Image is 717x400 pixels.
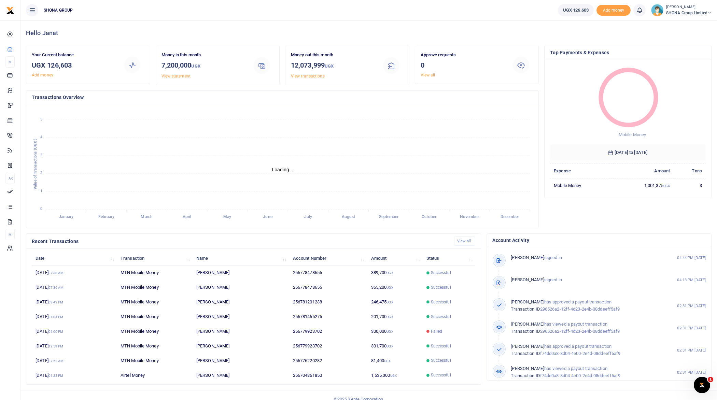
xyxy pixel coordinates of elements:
tspan: September [379,214,399,219]
td: [PERSON_NAME] [193,353,289,368]
span: Successful [431,299,451,305]
h3: 7,200,000 [161,60,244,71]
tspan: January [59,214,74,219]
td: [PERSON_NAME] [193,324,289,339]
h4: Hello Janat [26,29,712,37]
td: 256779923702 [289,339,367,354]
tspan: March [141,214,153,219]
a: View all [454,237,476,246]
a: profile-user [PERSON_NAME] SHONA Group Limited [651,4,712,16]
td: [PERSON_NAME] [193,280,289,295]
th: Date: activate to sort column descending [32,251,117,266]
span: 1 [708,377,713,382]
img: logo-small [6,6,14,15]
h4: Recent Transactions [32,238,449,245]
a: Add money [32,73,53,77]
small: 02:31 PM [DATE] [677,347,706,353]
li: M [5,56,15,68]
td: 256778478655 [289,266,367,280]
td: 3 [674,178,706,192]
span: Add money [596,5,631,16]
small: UGX [386,300,393,304]
span: [PERSON_NAME] [511,366,544,371]
p: has approved a payout transaction 296526a2-12ff-4d23-2e4b-08ddeeff5af9 [511,299,657,313]
tspan: December [501,214,519,219]
td: [DATE] [32,339,117,354]
li: M [5,229,15,240]
td: MTN Mobile Money [117,339,193,354]
text: Loading... [272,167,293,172]
small: 03:43 PM [48,300,64,304]
td: 1,535,300 [367,368,422,382]
small: 04:13 PM [DATE] [677,277,706,283]
small: 01:00 PM [48,330,64,333]
span: Successful [431,357,451,363]
small: 02:31 PM [DATE] [677,325,706,331]
tspan: June [263,214,272,219]
span: SHONA GROUP [41,7,75,13]
span: Successful [431,314,451,320]
span: Mobile Money [619,132,646,137]
span: [PERSON_NAME] [511,255,544,260]
th: Status: activate to sort column ascending [422,251,475,266]
td: [DATE] [32,310,117,324]
small: UGX [386,271,393,275]
td: [DATE] [32,295,117,310]
small: 02:31 PM [DATE] [677,370,706,375]
th: Transaction: activate to sort column ascending [117,251,193,266]
td: 256704861850 [289,368,367,382]
tspan: 5 [40,117,42,122]
text: Value of Transactions (UGX ) [33,139,38,189]
small: UGX [386,344,393,348]
th: Amount: activate to sort column ascending [367,251,422,266]
iframe: Intercom live chat [694,377,710,393]
span: SHONA Group Limited [666,10,712,16]
td: MTN Mobile Money [117,353,193,368]
small: 01:23 PM [48,374,64,377]
td: [PERSON_NAME] [193,266,289,280]
small: UGX [384,359,391,363]
small: UGX [325,63,334,69]
p: Approve requests [421,52,504,59]
td: [PERSON_NAME] [193,339,289,354]
tspan: May [223,214,231,219]
h4: Transactions Overview [32,94,533,101]
a: View transactions [291,74,325,78]
h4: Top Payments & Expenses [550,49,706,56]
th: Expense [550,163,614,178]
td: MTN Mobile Money [117,280,193,295]
span: UGX 126,603 [563,7,589,14]
td: MTN Mobile Money [117,324,193,339]
small: 01:04 PM [48,315,64,319]
tspan: 3 [40,153,42,157]
td: 256776220282 [289,353,367,368]
td: MTN Mobile Money [117,295,193,310]
th: Name: activate to sort column ascending [193,251,289,266]
small: UGX [386,330,393,333]
small: 07:52 AM [48,359,64,363]
td: MTN Mobile Money [117,266,193,280]
td: [PERSON_NAME] [193,295,289,310]
th: Txns [674,163,706,178]
p: Money out this month [291,52,374,59]
small: 07:38 AM [48,271,64,275]
h4: Account Activity [492,237,706,244]
span: Successful [431,343,451,349]
td: 1,001,375 [614,178,674,192]
span: Successful [431,284,451,290]
span: Transaction ID [511,306,540,312]
small: UGX [386,286,393,289]
h3: 0 [421,60,504,70]
td: 201,700 [367,310,422,324]
td: [DATE] [32,324,117,339]
small: UGX [386,315,393,319]
small: [PERSON_NAME] [666,4,712,10]
li: Toup your wallet [596,5,631,16]
td: 365,200 [367,280,422,295]
p: signed-in [511,276,657,284]
small: UGX [191,63,200,69]
tspan: February [98,214,115,219]
td: 256779923702 [289,324,367,339]
span: Transaction ID [511,373,540,378]
small: 12:59 PM [48,344,64,348]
